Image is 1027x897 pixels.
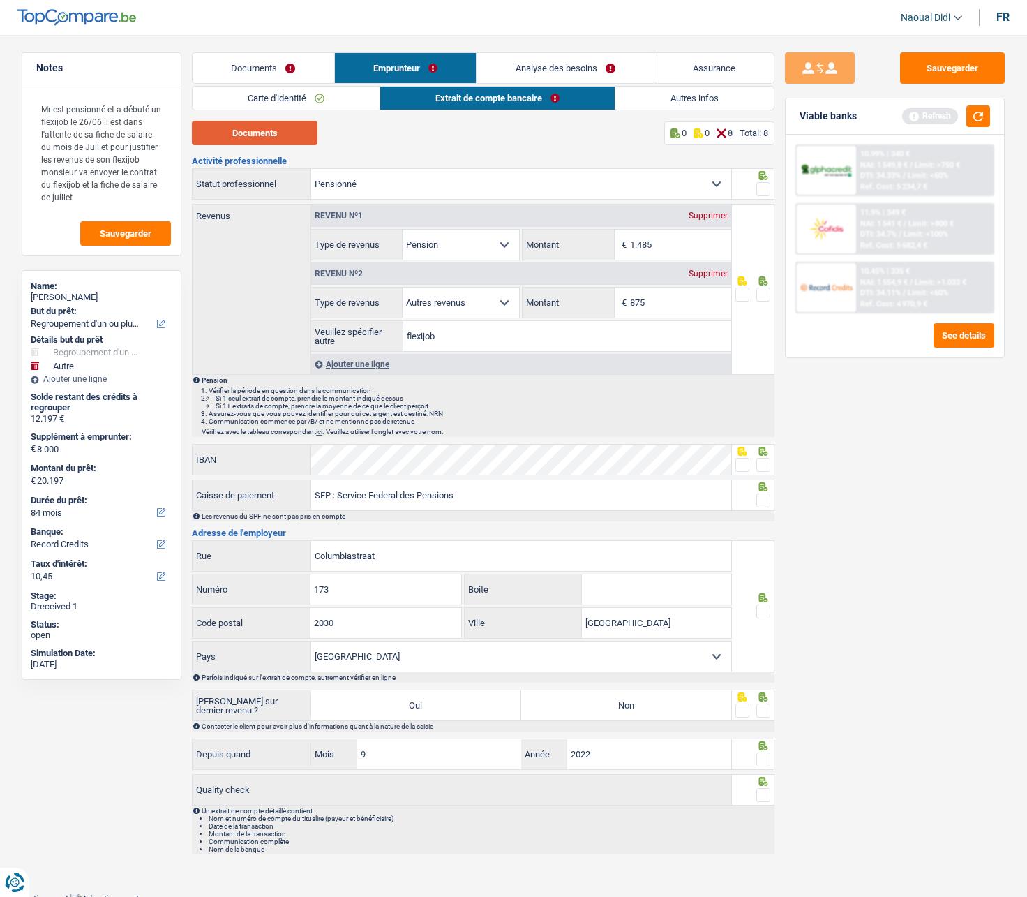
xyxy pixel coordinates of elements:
[996,10,1010,24] div: fr
[934,323,994,348] button: See details
[31,591,172,602] div: Stage:
[465,608,582,638] label: Ville
[31,281,172,292] div: Name:
[193,169,311,199] label: Statut professionnel
[202,376,773,384] p: Pension
[465,574,582,605] label: Boite
[860,230,897,239] span: DTI: 34.7%
[615,87,774,110] a: Autres infos
[193,695,311,717] label: [PERSON_NAME] sur dernier revenu ?
[193,574,310,605] label: Numéro
[523,288,614,318] label: Montant
[209,417,773,425] li: Communication commence par /B/ et ne mentionne pas de retenue
[705,128,710,138] p: 0
[209,815,773,822] li: Nom et numéro de compte du titualire (payeur et bénéficiaire)
[31,601,172,612] div: Dreceived 1
[209,830,773,838] li: Montant de la transaction
[193,743,311,766] label: Depuis quand
[316,428,322,436] a: ici
[311,739,357,769] label: Mois
[915,161,960,170] span: Limit: >750 €
[202,674,773,681] div: Parfois indiqué sur l'extrait de compte, autrement vérifier en ligne
[193,87,380,110] a: Carte d'identité
[216,394,773,402] li: Si 1 seul extrait de compte, prendre le montant indiqué dessus
[311,230,403,260] label: Type de revenus
[860,288,901,297] span: DTI: 34.11%
[209,410,773,417] li: Assurez-vous que vous pouvez identifier pour qui cet argent est destiné: NRN
[209,822,773,830] li: Date de la transaction
[860,161,908,170] span: NAI: 1 549,8 €
[740,128,768,138] div: Total: 8
[860,171,901,180] span: DTI: 34.33%
[908,219,954,228] span: Limit: >800 €
[192,528,774,538] h3: Adresse de l'employeur
[860,267,910,276] div: 10.45% | 335 €
[860,278,908,287] span: NAI: 1 554,9 €
[860,219,901,228] span: NAI: 1 541 €
[311,321,403,351] label: Veuillez spécifier autre
[800,110,857,122] div: Viable banks
[31,443,36,454] span: €
[31,463,170,474] label: Montant du prêt:
[311,288,403,318] label: Type de revenus
[904,230,948,239] span: Limit: <100%
[193,480,311,510] label: Caisse de paiement
[31,334,172,346] div: Détails but du prêt
[209,845,773,853] li: Nom de la banque
[682,128,687,138] p: 0
[910,161,913,170] span: /
[192,774,732,806] label: Quality check
[31,495,170,506] label: Durée du prêt:
[903,171,906,180] span: /
[335,53,477,83] a: Emprunteur
[311,212,366,220] div: Revenu nº1
[31,413,172,424] div: 12.197 €
[567,739,731,769] input: AAAA
[31,306,170,317] label: But du prêt:
[202,512,773,520] div: Les revenus du SPF ne sont pas pris en compte
[902,108,958,124] div: Refresh
[900,52,1005,84] button: Sauvegarder
[31,374,172,384] div: Ajouter une ligne
[311,354,731,374] div: Ajouter une ligne
[193,541,311,571] label: Rue
[202,428,773,436] p: Vérifiez avec le tableau correspondant . Veuillez utiliser l'onglet avec votre nom.
[31,431,170,443] label: Supplément à emprunter:
[31,648,172,659] div: Simulation Date:
[31,630,172,641] div: open
[100,229,151,238] span: Sauvegarder
[860,182,927,191] div: Ref. Cost: 5 234,7 €
[915,278,966,287] span: Limit: >1.033 €
[31,619,172,630] div: Status:
[615,230,630,260] span: €
[193,608,310,638] label: Code postal
[890,6,962,29] a: Naoual Didi
[403,321,730,351] input: Veuillez préciser
[860,299,927,309] div: Ref. Cost: 4 970,9 €
[904,219,906,228] span: /
[521,739,567,769] label: Année
[908,171,948,180] span: Limit: <60%
[523,230,614,260] label: Montant
[910,278,913,287] span: /
[31,292,172,303] div: [PERSON_NAME]
[899,230,901,239] span: /
[31,475,36,487] span: €
[800,274,852,300] img: Record Credits
[860,149,910,158] div: 10.99% | 340 €
[202,722,773,730] div: Contacter le client pour avoir plus d'informations quant à la nature de la saisie
[685,269,731,278] div: Supprimer
[192,121,317,145] button: Documents
[209,387,773,394] li: Vérifier la période en question dans la communication
[17,9,136,26] img: TopCompare Logo
[728,128,733,138] p: 8
[908,288,948,297] span: Limit: <60%
[357,739,521,769] input: MM
[800,216,852,242] img: Cofidis
[311,269,366,278] div: Revenu nº2
[193,53,334,83] a: Documents
[31,526,170,538] label: Banque:
[216,402,773,410] li: Si 1+ extraits de compte, prendre la moyenne de ce que le client perçoit
[80,221,171,246] button: Sauvegarder
[380,87,615,110] a: Extrait de compte bancaire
